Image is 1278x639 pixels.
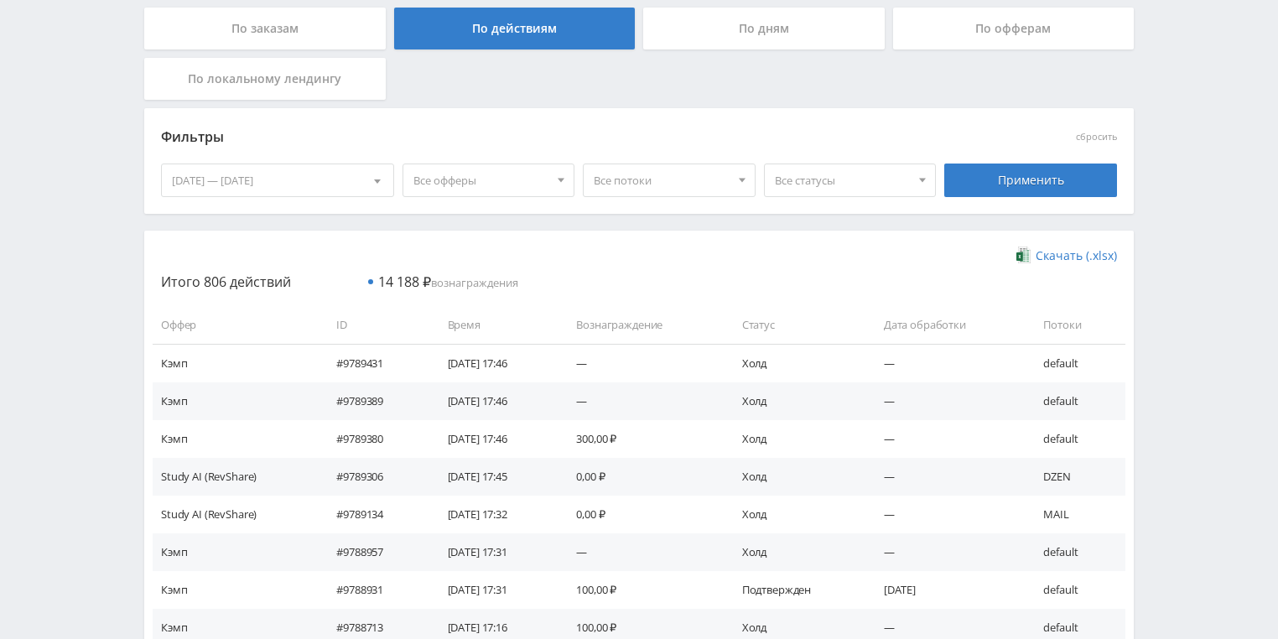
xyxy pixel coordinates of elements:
td: Подтвержден [725,571,867,609]
td: Кэмп [153,533,319,571]
td: — [559,533,725,571]
td: — [867,533,1027,571]
td: [DATE] 17:32 [431,496,560,533]
td: [DATE] 17:46 [431,382,560,420]
td: Study AI (RevShare) [153,496,319,533]
td: default [1026,344,1125,382]
td: Кэмп [153,344,319,382]
span: Все статусы [775,164,911,196]
div: По дням [643,8,885,49]
td: [DATE] 17:31 [431,571,560,609]
td: [DATE] 17:45 [431,458,560,496]
td: — [867,420,1027,458]
div: По заказам [144,8,386,49]
td: — [867,458,1027,496]
td: Потоки [1026,306,1125,344]
td: DZEN [1026,458,1125,496]
span: Все офферы [413,164,549,196]
td: default [1026,533,1125,571]
div: По действиям [394,8,636,49]
td: Кэмп [153,382,319,420]
a: Скачать (.xlsx) [1016,247,1117,264]
td: #9789431 [319,344,430,382]
td: 0,00 ₽ [559,496,725,533]
td: Study AI (RevShare) [153,458,319,496]
td: — [867,344,1027,382]
td: Холд [725,533,867,571]
td: Холд [725,382,867,420]
td: 300,00 ₽ [559,420,725,458]
img: xlsx [1016,247,1031,263]
td: Кэмп [153,571,319,609]
td: Холд [725,420,867,458]
td: — [867,496,1027,533]
td: MAIL [1026,496,1125,533]
div: [DATE] — [DATE] [162,164,393,196]
td: [DATE] 17:46 [431,344,560,382]
td: Статус [725,306,867,344]
td: [DATE] [867,571,1027,609]
td: [DATE] 17:46 [431,420,560,458]
td: Холд [725,344,867,382]
td: #9788931 [319,571,430,609]
div: Фильтры [161,125,876,150]
td: 100,00 ₽ [559,571,725,609]
td: — [867,382,1027,420]
button: сбросить [1076,132,1117,143]
td: Кэмп [153,420,319,458]
td: 0,00 ₽ [559,458,725,496]
td: #9788957 [319,533,430,571]
span: 14 188 ₽ [378,273,431,291]
span: Итого 806 действий [161,273,291,291]
td: Дата обработки [867,306,1027,344]
td: Время [431,306,560,344]
td: #9789389 [319,382,430,420]
div: По локальному лендингу [144,58,386,100]
td: default [1026,420,1125,458]
td: Оффер [153,306,319,344]
div: Применить [944,164,1117,197]
td: #9789134 [319,496,430,533]
td: default [1026,571,1125,609]
td: Холд [725,496,867,533]
span: Все потоки [594,164,730,196]
td: #9789306 [319,458,430,496]
td: [DATE] 17:31 [431,533,560,571]
td: default [1026,382,1125,420]
span: Скачать (.xlsx) [1036,249,1117,262]
td: ID [319,306,430,344]
td: — [559,344,725,382]
td: Вознаграждение [559,306,725,344]
div: По офферам [893,8,1135,49]
td: #9789380 [319,420,430,458]
td: Холд [725,458,867,496]
td: — [559,382,725,420]
span: вознаграждения [378,275,518,290]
